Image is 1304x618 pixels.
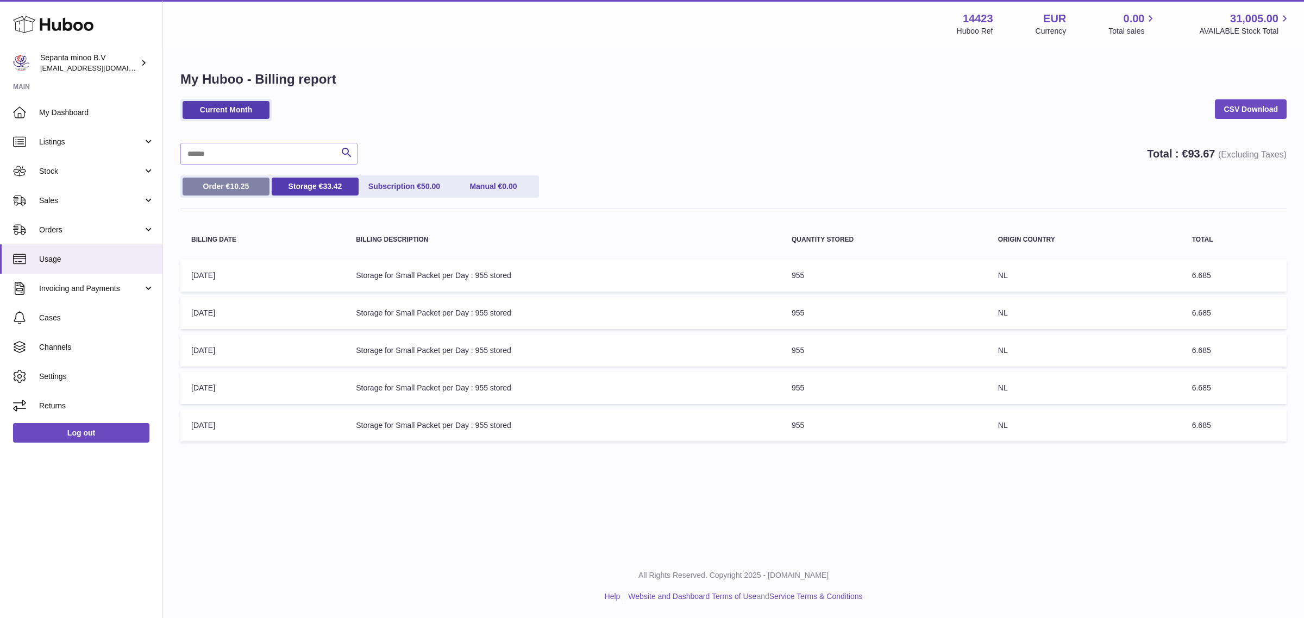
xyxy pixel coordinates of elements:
[39,254,154,264] span: Usage
[180,260,345,292] td: [DATE]
[1192,421,1211,430] span: 6.685
[180,409,345,442] td: [DATE]
[183,101,269,119] a: Current Month
[345,225,781,254] th: Billing Description
[272,178,359,196] a: Storage €33.42
[323,182,342,191] span: 33.42
[963,11,993,26] strong: 14423
[39,225,143,235] span: Orders
[345,297,781,329] td: Storage for Small Packet per Day : 955 stored
[1199,11,1291,36] a: 31,005.00 AVAILABLE Stock Total
[1036,26,1067,36] div: Currency
[781,225,987,254] th: Quantity Stored
[1043,11,1066,26] strong: EUR
[1218,150,1287,159] span: (Excluding Taxes)
[1199,26,1291,36] span: AVAILABLE Stock Total
[39,283,143,294] span: Invoicing and Payments
[421,182,440,191] span: 50.00
[1192,308,1211,317] span: 6.685
[1108,26,1157,36] span: Total sales
[39,371,154,382] span: Settings
[781,372,987,404] td: 955
[1192,346,1211,355] span: 6.685
[1108,11,1157,36] a: 0.00 Total sales
[605,592,620,601] a: Help
[39,166,143,176] span: Stock
[1188,148,1215,160] span: 93.67
[361,178,448,196] a: Subscription €50.00
[39,342,154,352] span: Channels
[1192,271,1211,280] span: 6.685
[1192,383,1211,392] span: 6.685
[987,297,1181,329] td: NL
[450,178,537,196] a: Manual €0.00
[781,409,987,442] td: 955
[13,423,149,443] a: Log out
[502,182,517,191] span: 0.00
[230,182,249,191] span: 10.25
[628,592,756,601] a: Website and Dashboard Terms of Use
[180,225,345,254] th: Billing Date
[183,178,269,196] a: Order €10.25
[172,570,1295,581] p: All Rights Reserved. Copyright 2025 - [DOMAIN_NAME]
[345,260,781,292] td: Storage for Small Packet per Day : 955 stored
[1230,11,1278,26] span: 31,005.00
[987,335,1181,367] td: NL
[180,297,345,329] td: [DATE]
[39,196,143,206] span: Sales
[39,108,154,118] span: My Dashboard
[987,260,1181,292] td: NL
[957,26,993,36] div: Huboo Ref
[39,313,154,323] span: Cases
[13,55,29,71] img: internalAdmin-14423@internal.huboo.com
[39,401,154,411] span: Returns
[1181,225,1287,254] th: Total
[624,591,862,602] li: and
[180,335,345,367] td: [DATE]
[987,372,1181,404] td: NL
[345,335,781,367] td: Storage for Small Packet per Day : 955 stored
[1215,99,1287,119] a: CSV Download
[180,372,345,404] td: [DATE]
[781,297,987,329] td: 955
[40,64,160,72] span: [EMAIL_ADDRESS][DOMAIN_NAME]
[40,53,138,73] div: Sepanta minoo B.V
[987,225,1181,254] th: Origin Country
[781,260,987,292] td: 955
[345,409,781,442] td: Storage for Small Packet per Day : 955 stored
[1147,148,1287,160] strong: Total : €
[345,372,781,404] td: Storage for Small Packet per Day : 955 stored
[180,71,1287,88] h1: My Huboo - Billing report
[781,335,987,367] td: 955
[39,137,143,147] span: Listings
[987,409,1181,442] td: NL
[1124,11,1145,26] span: 0.00
[769,592,863,601] a: Service Terms & Conditions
